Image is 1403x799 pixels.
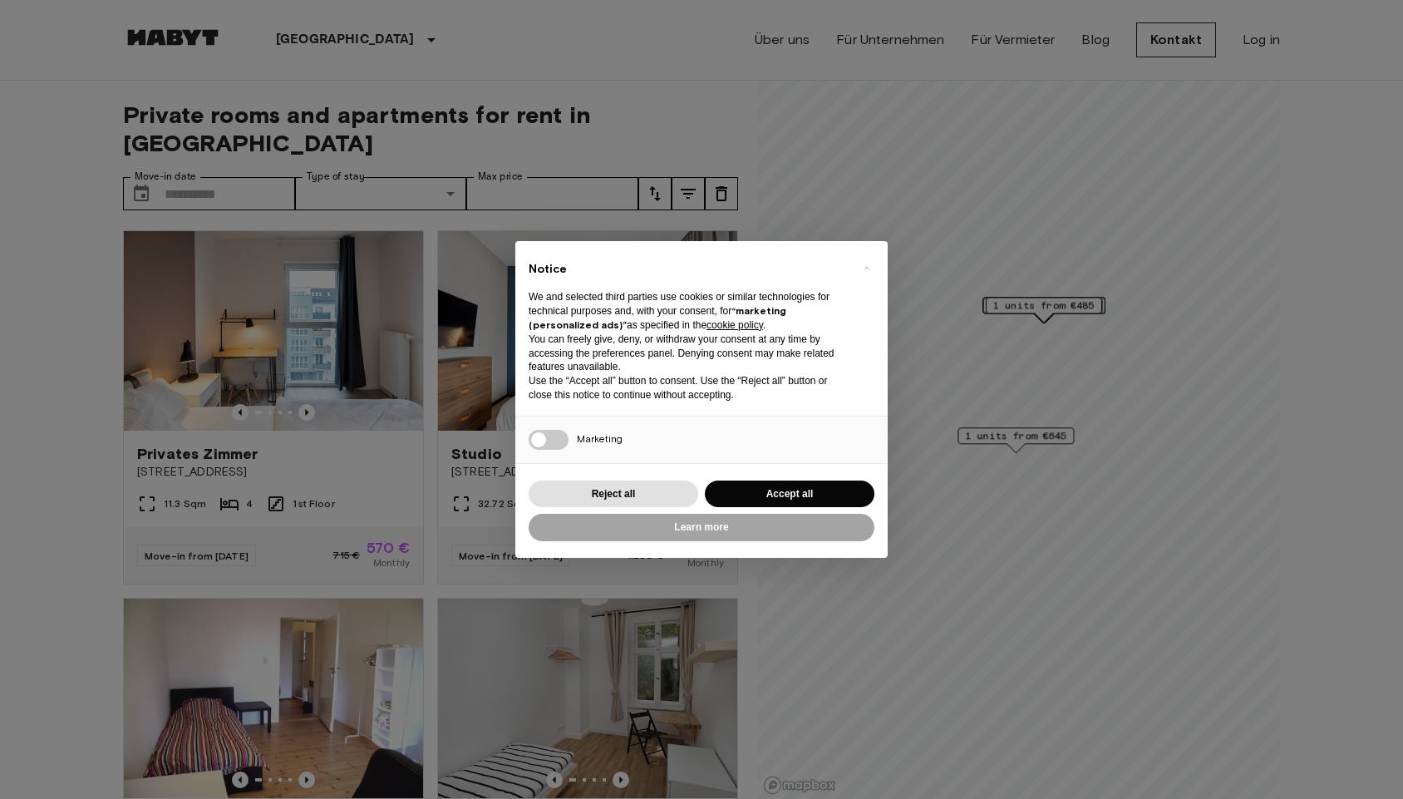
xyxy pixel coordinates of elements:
[529,304,786,331] strong: “marketing (personalized ads)”
[864,258,869,278] span: ×
[529,374,848,402] p: Use the “Accept all” button to consent. Use the “Reject all” button or close this notice to conti...
[529,333,848,374] p: You can freely give, deny, or withdraw your consent at any time by accessing the preferences pane...
[577,432,623,445] span: Marketing
[529,290,848,332] p: We and selected third parties use cookies or similar technologies for technical purposes and, wit...
[706,319,763,331] a: cookie policy
[529,514,874,541] button: Learn more
[529,481,698,508] button: Reject all
[705,481,874,508] button: Accept all
[853,254,879,281] button: Close this notice
[529,261,848,278] h2: Notice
